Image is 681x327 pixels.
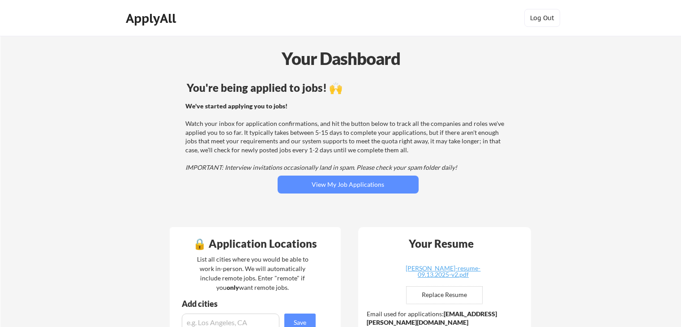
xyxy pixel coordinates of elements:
div: 🔒 Application Locations [172,238,338,249]
em: IMPORTANT: Interview invitations occasionally land in spam. Please check your spam folder daily! [185,163,457,171]
div: ApplyAll [126,11,179,26]
div: You're being applied to jobs! 🙌 [187,82,510,93]
div: Your Dashboard [1,46,681,71]
div: [PERSON_NAME]-resume-09.13.2025-v2.pdf [390,265,497,278]
button: View My Job Applications [278,176,419,194]
strong: We've started applying you to jobs! [185,102,287,110]
strong: only [227,284,239,291]
button: Log Out [524,9,560,27]
div: List all cities where you would be able to work in-person. We will automatically include remote j... [191,254,314,292]
strong: [EMAIL_ADDRESS][PERSON_NAME][DOMAIN_NAME] [367,310,497,327]
div: Your Resume [397,238,486,249]
a: [PERSON_NAME]-resume-09.13.2025-v2.pdf [390,265,497,279]
div: Add cities [182,300,318,308]
div: Watch your inbox for application confirmations, and hit the button below to track all the compani... [185,102,508,172]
